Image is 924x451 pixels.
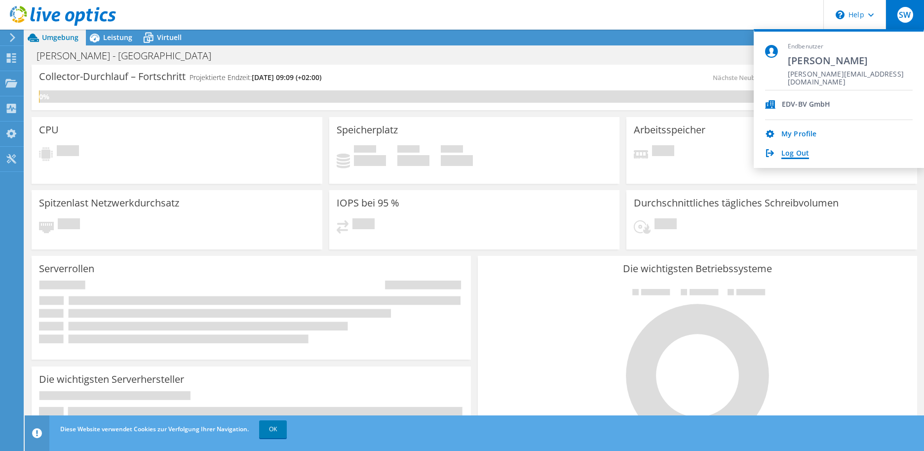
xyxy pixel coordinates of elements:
[485,263,910,274] h3: Die wichtigsten Betriebssysteme
[259,420,287,438] a: OK
[60,425,249,433] span: Diese Website verwendet Cookies zur Verfolgung Ihrer Navigation.
[39,124,59,135] h3: CPU
[781,130,816,139] a: My Profile
[42,33,78,42] span: Umgebung
[352,218,375,232] span: Ausstehend
[441,155,473,166] h4: 0 GiB
[32,50,227,61] h1: [PERSON_NAME] - [GEOGRAPHIC_DATA]
[836,10,845,19] svg: \n
[39,263,94,274] h3: Serverrollen
[252,73,321,82] span: [DATE] 09:09 (+02:00)
[788,54,913,67] span: [PERSON_NAME]
[781,149,809,159] a: Log Out
[354,155,386,166] h4: 0 GiB
[654,218,677,232] span: Ausstehend
[652,145,674,159] span: Ausstehend
[788,70,913,80] span: [PERSON_NAME][EMAIL_ADDRESS][DOMAIN_NAME]
[57,145,79,159] span: Ausstehend
[713,73,905,82] span: Nächste Neuberechnung verfügbar unter
[441,145,463,155] span: Insgesamt
[337,198,399,208] h3: IOPS bei 95 %
[634,124,705,135] h3: Arbeitsspeicher
[397,155,429,166] h4: 0 GiB
[788,42,913,51] span: Endbenutzer
[782,100,831,110] div: EDV-BV GmbH
[190,72,321,83] h4: Projektierte Endzeit:
[157,33,182,42] span: Virtuell
[39,198,179,208] h3: Spitzenlast Netzwerkdurchsatz
[354,145,376,155] span: Belegt
[39,374,184,385] h3: Die wichtigsten Serverhersteller
[897,7,913,23] span: SW
[337,124,398,135] h3: Speicherplatz
[634,198,839,208] h3: Durchschnittliches tägliches Schreibvolumen
[103,33,132,42] span: Leistung
[397,145,420,155] span: Verfügbar
[58,218,80,232] span: Ausstehend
